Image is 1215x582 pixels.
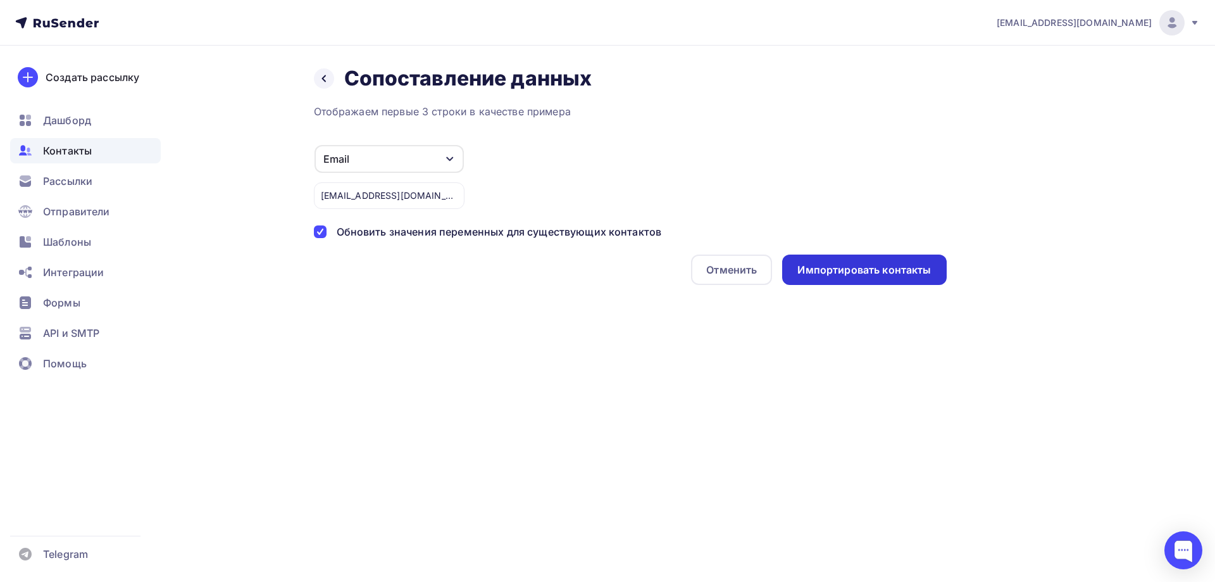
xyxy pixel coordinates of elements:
[706,262,757,277] div: Отменить
[43,204,110,219] span: Отправители
[43,143,92,158] span: Контакты
[10,229,161,255] a: Шаблоны
[997,10,1200,35] a: [EMAIL_ADDRESS][DOMAIN_NAME]
[43,326,99,341] span: API и SMTP
[43,174,92,189] span: Рассылки
[323,151,349,167] div: Email
[46,70,139,85] div: Создать рассылку
[337,224,662,239] div: Обновить значения переменных для существующих контактов
[43,356,87,371] span: Помощь
[314,182,464,209] div: [EMAIL_ADDRESS][DOMAIN_NAME]
[10,290,161,315] a: Формы
[10,168,161,194] a: Рассылки
[344,66,592,91] h2: Сопоставление данных
[797,263,931,277] div: Импортировать контакты
[43,113,91,128] span: Дашборд
[43,265,104,280] span: Интеграции
[10,199,161,224] a: Отправители
[10,138,161,163] a: Контакты
[997,16,1152,29] span: [EMAIL_ADDRESS][DOMAIN_NAME]
[43,234,91,250] span: Шаблоны
[43,547,88,562] span: Telegram
[314,104,947,119] div: Отображаем первые 3 строки в качестве примера
[10,108,161,133] a: Дашборд
[314,144,464,174] button: Email
[43,295,80,310] span: Формы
